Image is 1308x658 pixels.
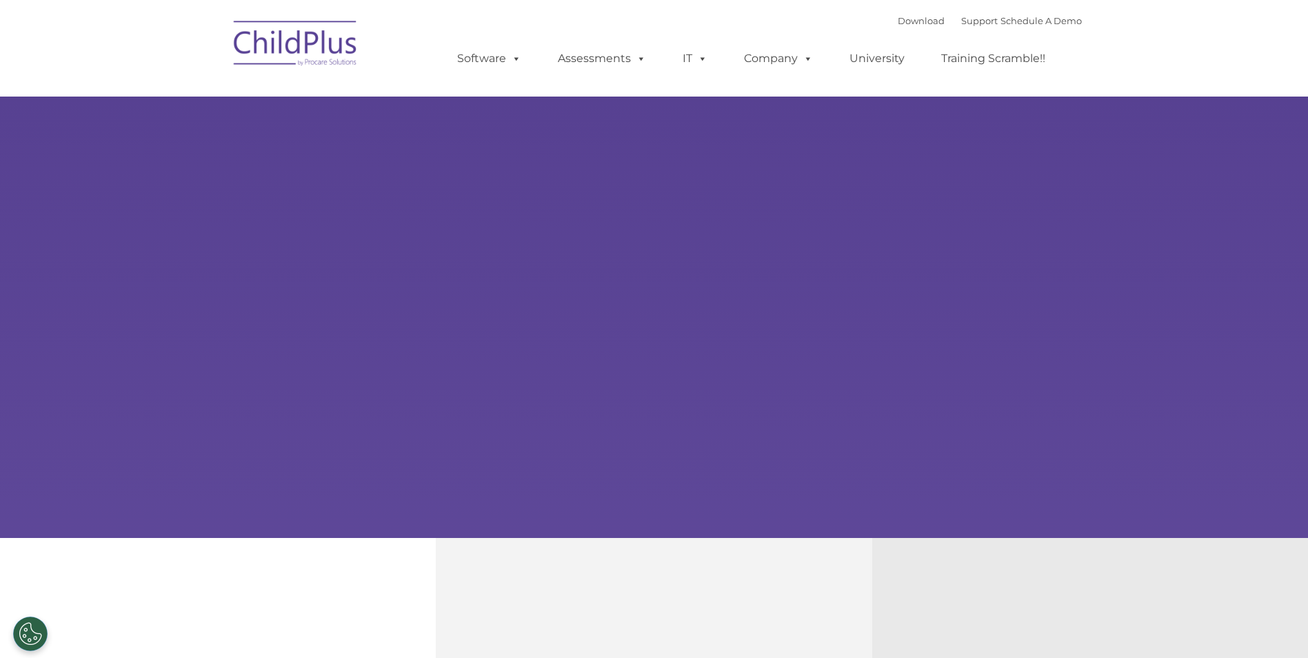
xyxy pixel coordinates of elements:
a: Support [961,15,998,26]
a: Software [443,45,535,72]
a: University [836,45,918,72]
a: IT [669,45,721,72]
a: Download [898,15,945,26]
a: Training Scramble!! [927,45,1059,72]
a: Assessments [544,45,660,72]
a: Company [730,45,827,72]
iframe: Chat Widget [1083,509,1308,658]
button: Cookies Settings [13,617,48,651]
a: Schedule A Demo [1000,15,1082,26]
img: ChildPlus by Procare Solutions [227,11,365,80]
font: | [898,15,1082,26]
